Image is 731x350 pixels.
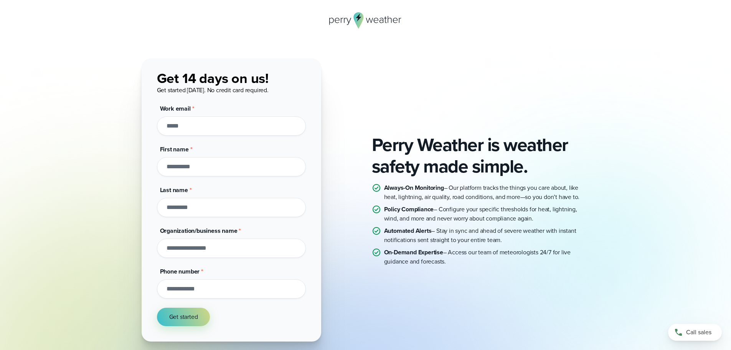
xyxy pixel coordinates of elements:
[160,267,200,276] span: Phone number
[384,205,434,214] strong: Policy Compliance
[384,183,444,192] strong: Always-On Monitoring
[686,328,711,337] span: Call sales
[157,308,210,326] button: Get started
[160,145,189,154] span: First name
[384,226,432,235] strong: Automated Alerts
[668,324,722,341] a: Call sales
[157,68,269,88] span: Get 14 days on us!
[384,248,443,257] strong: On-Demand Expertise
[384,248,590,266] p: – Access our team of meteorologists 24/7 for live guidance and forecasts.
[160,226,238,235] span: Organization/business name
[169,312,198,322] span: Get started
[384,226,590,245] p: – Stay in sync and ahead of severe weather with instant notifications sent straight to your entir...
[372,134,590,177] h2: Perry Weather is weather safety made simple.
[160,186,188,194] span: Last name
[384,205,590,223] p: – Configure your specific thresholds for heat, lightning, wind, and more and never worry about co...
[160,104,191,113] span: Work email
[384,183,590,202] p: – Our platform tracks the things you care about, like heat, lightning, air quality, road conditio...
[157,86,269,95] span: Get started [DATE]. No credit card required.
